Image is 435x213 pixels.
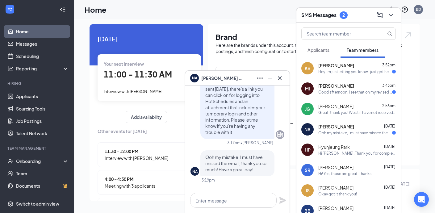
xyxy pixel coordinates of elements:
div: Okay got it thank you! [318,191,357,197]
div: JG [305,106,310,112]
svg: Cross [276,74,283,82]
div: Here are the brands under this account. Click into a brand to see your locations, managers, job p... [215,42,412,54]
svg: WorkstreamLogo [7,6,13,12]
span: Meeting with 3 applicants [105,182,155,189]
span: [PERSON_NAME] [318,103,353,109]
a: Messages [16,38,69,50]
div: Great, thank you! We still have not received any packages with the new pants. But as we already d... [318,110,396,115]
svg: Collapse [60,6,66,13]
svg: Minimize [266,74,274,82]
svg: ComposeMessage [376,11,383,19]
input: Search team member [302,28,375,40]
div: Team Management [7,146,68,151]
span: [PERSON_NAME] [318,205,353,211]
svg: QuestionInfo [401,6,408,13]
span: Applicants [307,47,329,53]
span: Interview with [PERSON_NAME] [105,155,168,161]
div: Open Intercom Messenger [414,192,429,207]
svg: Plane [279,197,287,204]
div: Reporting [16,65,69,72]
a: Team [16,167,69,180]
a: Home [16,25,69,38]
button: ChevronDown [386,10,396,20]
svg: ChevronDown [387,11,395,19]
svg: Settings [7,201,14,207]
div: JS [305,187,310,194]
span: Hyunjeung Park [318,144,350,150]
svg: UserCheck [7,158,14,164]
div: 3:19pm [202,177,215,183]
span: [DATE] [98,34,195,44]
svg: Analysis [7,65,14,72]
span: [PERSON_NAME] Asad [201,75,245,81]
span: Your next interview [104,61,144,67]
svg: Company [276,131,284,138]
svg: Ellipses [256,74,264,82]
div: MI [305,86,310,92]
a: SurveysCrown [16,192,69,204]
div: Ooh my mistake, I must have missed the email, thank you so much! Have a great day! [318,130,392,136]
div: BD [416,7,421,12]
div: 3:17pm [227,140,241,145]
a: DocumentsCrown [16,180,69,192]
div: Hiring [7,81,68,86]
button: Minimize [265,73,275,83]
button: Add availability [126,111,167,123]
span: • [PERSON_NAME] [241,140,273,145]
a: Job Postings [16,115,69,127]
span: [PERSON_NAME] [318,62,354,69]
span: 4:00 - 4:30 PM [105,176,155,182]
h1: Home [85,4,107,15]
span: 11:00 - 11:30 AM [104,69,172,79]
span: Ooh my mistake, I must have missed the email, thank you so much! Have a great day! [205,154,266,172]
span: 2:56pm [382,103,395,108]
div: HP [305,147,311,153]
div: SR [305,167,310,173]
span: [PERSON_NAME] [318,123,354,130]
span: [DATE] [384,124,395,128]
div: NA [304,126,311,132]
span: Team members [347,47,379,53]
span: [DATE] [384,165,395,169]
h1: Brand [215,31,412,42]
a: Talent Network [16,127,69,140]
div: 2 [342,12,345,18]
div: Hey i'm just letting you know i just got here im just wondering how I clock in for [DATE]? [318,69,392,74]
span: Great, thank you! In the email I sent [DATE], there's a link you can click on for logging into Ho... [205,80,266,135]
span: Interview with [PERSON_NAME] [104,89,162,94]
span: [PERSON_NAME] [318,164,353,170]
svg: MagnifyingGlass [387,31,392,36]
div: Onboarding [16,158,64,164]
a: Applicants [16,90,69,102]
div: NA [192,169,198,174]
div: Good afternoon, I see that on my revised schedule, I have been scheduled to work next week, [DATE... [318,90,392,95]
button: ComposeMessage [375,10,385,20]
span: [PERSON_NAME] [318,185,353,191]
span: [PERSON_NAME] [318,83,354,89]
a: Sourcing Tools [16,102,69,115]
a: Scheduling [16,50,69,62]
div: KB [305,65,311,71]
button: Cross [275,73,285,83]
span: 3:43pm [382,83,395,88]
div: Hi [PERSON_NAME], Thank you for completing your onboarding tasks! I ordered your uniform and will... [318,151,396,156]
span: [DATE] [384,144,395,149]
img: open.6027fd2a22e1237b5b06.svg [404,31,412,39]
svg: Notifications [387,6,395,13]
div: Hi! Yes, those are great. Thanks! [318,171,372,176]
span: [DATE] [384,185,395,190]
div: Switch to admin view [16,201,59,207]
h3: SMS Messages [301,12,337,19]
span: [DATE] [384,205,395,210]
span: Other events for [DATE] [98,128,195,135]
span: 3:52pm [382,63,395,67]
span: 11:30 - 12:00 PM [105,148,168,155]
button: Ellipses [255,73,265,83]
